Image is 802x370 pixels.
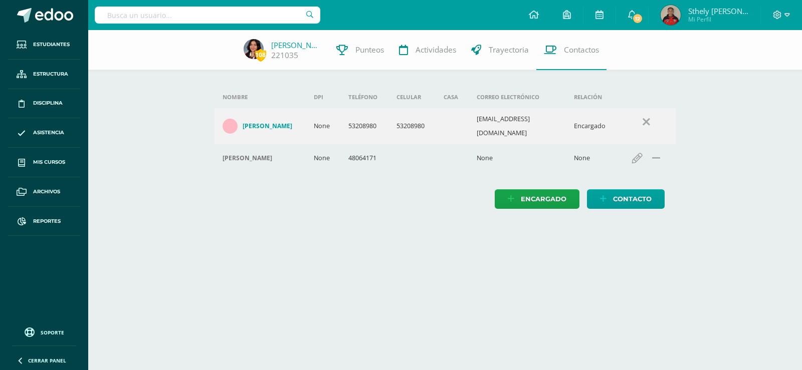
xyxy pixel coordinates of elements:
[33,188,60,196] span: Archivos
[8,60,80,89] a: Estructura
[8,89,80,119] a: Disciplina
[469,108,566,144] td: [EMAIL_ADDRESS][DOMAIN_NAME]
[566,144,617,172] td: None
[33,217,61,225] span: Reportes
[340,86,388,108] th: Teléfono
[8,30,80,60] a: Estudiantes
[329,30,391,70] a: Punteos
[469,86,566,108] th: Correo electrónico
[536,30,607,70] a: Contactos
[340,144,388,172] td: 48064171
[28,357,66,364] span: Cerrar panel
[632,13,643,24] span: 12
[587,189,665,209] a: Contacto
[8,118,80,148] a: Asistencia
[244,39,264,59] img: 2dc0b2ff2b3f2c9d63a76b0f86d1adfb.png
[271,40,321,50] a: [PERSON_NAME]
[306,144,340,172] td: None
[436,86,468,108] th: Casa
[223,154,272,162] h4: [PERSON_NAME]
[566,108,617,144] td: Encargado
[8,148,80,177] a: Mis cursos
[688,15,748,24] span: Mi Perfil
[306,86,340,108] th: DPI
[391,30,464,70] a: Actividades
[223,119,298,134] a: [PERSON_NAME]
[521,190,566,208] span: Encargado
[33,99,63,107] span: Disciplina
[355,45,384,55] span: Punteos
[495,189,579,209] a: Encargado
[33,70,68,78] span: Estructura
[8,207,80,236] a: Reportes
[688,6,748,16] span: Sthely [PERSON_NAME]
[661,5,681,25] img: 0c77af3d8e42b6d5cc46a24551f1b2ed.png
[223,154,298,162] div: Edwin Dardon
[340,108,388,144] td: 53208980
[566,86,617,108] th: Relación
[489,45,529,55] span: Trayectoria
[388,86,436,108] th: Celular
[388,108,436,144] td: 53208980
[306,108,340,144] td: None
[271,50,298,61] a: 221035
[416,45,456,55] span: Actividades
[41,329,64,336] span: Soporte
[8,177,80,207] a: Archivos
[255,49,266,61] span: 108
[243,122,292,130] h4: [PERSON_NAME]
[33,41,70,49] span: Estudiantes
[613,190,652,208] span: Contacto
[223,119,238,134] img: 23e1d455e44bfe4b38a063d6fa937aba.png
[12,325,76,338] a: Soporte
[564,45,599,55] span: Contactos
[215,86,306,108] th: Nombre
[33,129,64,137] span: Asistencia
[464,30,536,70] a: Trayectoria
[95,7,320,24] input: Busca un usuario...
[469,144,566,172] td: None
[33,158,65,166] span: Mis cursos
